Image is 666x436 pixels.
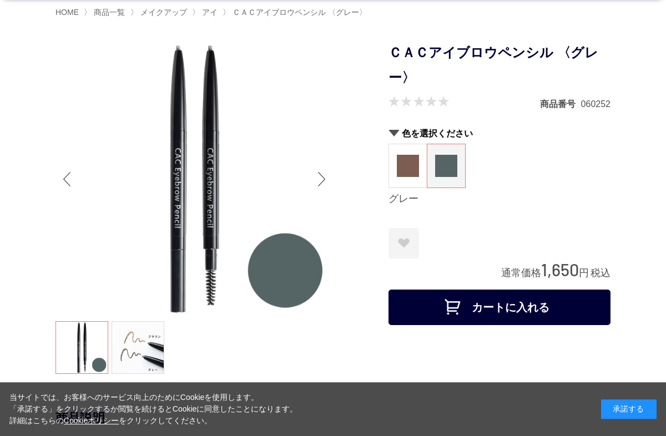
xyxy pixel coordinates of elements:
div: 承諾する [601,399,657,419]
img: ブラウン [397,155,419,177]
a: ＣＡＣアイブロウペンシル 〈グレー〉 [230,8,367,17]
span: 通常価格 [501,267,541,278]
a: HOME [56,8,79,17]
img: グレー [435,155,457,177]
dd: 060252 [581,98,610,110]
a: ブラウン [389,144,427,187]
a: 商品一覧 [92,8,125,17]
div: Next slide [311,157,333,201]
span: アイ [202,8,218,17]
div: 当サイトでは、お客様へのサービス向上のためにCookieを使用します。 「承諾する」をクリックするか閲覧を続けるとCookieに同意したことになります。 詳細はこちらの をクリックしてください。 [9,392,298,427]
a: アイ [200,8,218,17]
dt: 商品番号 [540,98,581,110]
span: ＣＡＣアイブロウペンシル 〈グレー〉 [233,8,367,17]
span: 税込 [591,267,610,278]
button: カートに入れる [389,290,610,325]
div: グレー [389,192,610,206]
span: メイクアップ [140,8,187,17]
li: 〉 [130,7,190,18]
div: Previous slide [56,157,78,201]
a: Cookieポリシー [64,416,119,425]
dl: ブラウン [389,144,427,188]
dl: グレー [427,144,466,188]
li: 〉 [223,7,370,18]
li: 〉 [192,7,220,18]
span: 商品一覧 [94,8,125,17]
img: ＣＡＣアイブロウペンシル 〈グレー〉 グレー [56,40,333,318]
li: 〉 [84,7,128,18]
a: メイクアップ [138,8,187,17]
span: 円 [579,267,589,278]
span: 1,650 [541,259,579,280]
h1: ＣＡＣアイブロウペンシル 〈グレー〉 [389,40,610,90]
h2: 色を選択ください [389,128,610,139]
a: お気に入りに登録する [389,228,419,258]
